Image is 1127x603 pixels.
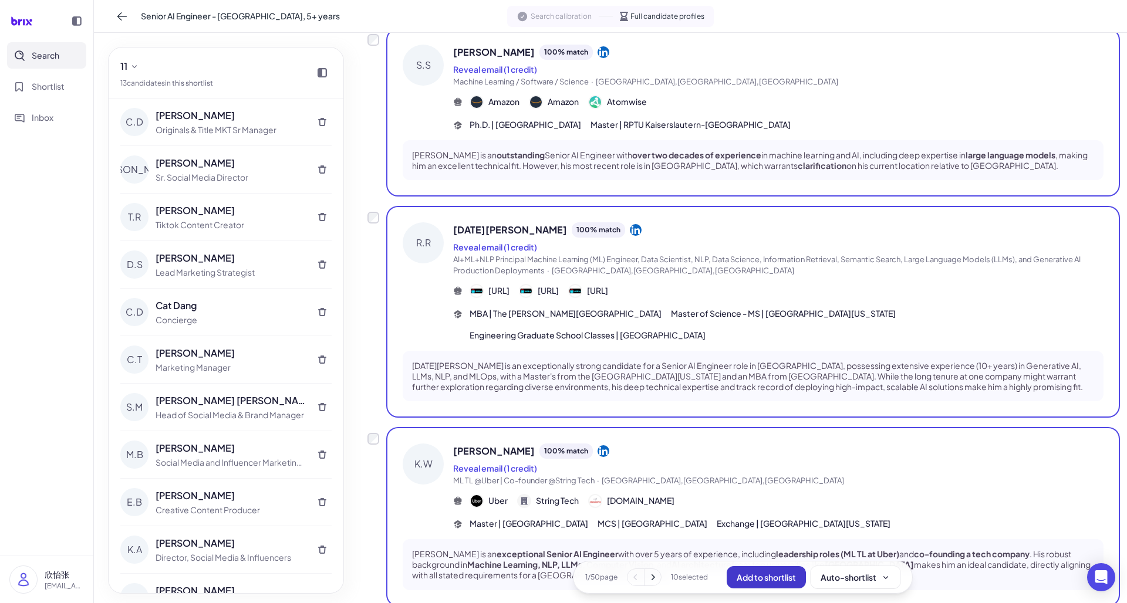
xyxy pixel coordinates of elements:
div: E.B [120,488,149,516]
div: [PERSON_NAME] [156,251,306,265]
a: this shortlist [172,79,213,87]
div: Open Intercom Messenger [1087,563,1115,591]
span: · [591,77,593,86]
div: [PERSON_NAME] [156,204,306,218]
button: Shortlist [7,73,86,100]
button: Reveal email (1 credit) [453,462,537,475]
span: Search calibration [531,11,592,22]
div: [PERSON_NAME] [156,109,306,123]
span: 1 / 50 page [585,572,618,582]
div: D.S [120,250,149,279]
span: Machine Learning / Software / Science [453,77,589,86]
div: T.R [120,203,149,231]
span: Amazon [488,96,519,108]
img: 公司logo [589,495,601,507]
div: 100 % match [539,45,593,60]
span: [URL] [587,284,608,297]
span: Full candidate profiles [630,11,704,22]
div: [PERSON_NAME] [156,156,306,170]
div: S.M [120,393,149,421]
strong: exceptional Senior AI Engineer [497,548,618,559]
button: Reveal email (1 credit) [453,241,537,253]
strong: leadership roles (ML TL at Uber) [776,548,899,559]
div: [PERSON_NAME] [156,489,306,503]
div: Director, Social Media & Influencers [156,551,306,564]
span: [GEOGRAPHIC_DATA],[GEOGRAPHIC_DATA],[GEOGRAPHIC_DATA] [596,77,838,86]
span: · [597,476,599,485]
span: · [547,266,549,275]
span: ML TL @Uber | Co-founder @String Tech [453,476,595,485]
span: Master | [GEOGRAPHIC_DATA] [470,517,588,530]
span: AI+ML+NLP Principal Machine Learning (ML) Engineer, Data Scientist, NLP, Data Science, Informatio... [453,255,1081,276]
img: 公司logo [569,285,581,297]
div: [PERSON_NAME] [120,155,149,184]
div: [PERSON_NAME] [156,346,306,360]
span: Master | RPTU Kaiserslautern-[GEOGRAPHIC_DATA] [591,118,791,131]
span: Add to shortlist [737,572,796,582]
img: 公司logo [471,285,482,297]
button: Inbox [7,104,86,131]
img: 公司logo [471,96,482,108]
div: R.R [403,222,444,263]
span: MCS | [GEOGRAPHIC_DATA] [598,517,707,530]
span: Engineering Graduate School Classes | [GEOGRAPHIC_DATA] [470,329,706,341]
div: Social Media and Influencer Marketing Manager [156,456,306,469]
span: Amazon [548,96,579,108]
span: [PERSON_NAME] [453,45,535,59]
span: MBA | The [PERSON_NAME][GEOGRAPHIC_DATA] [470,307,662,320]
strong: AI architecture [672,559,731,570]
strong: outstanding [497,150,545,160]
span: 10 selected [671,572,708,582]
span: [URL] [488,284,509,297]
div: S.S [403,45,444,86]
p: [DATE][PERSON_NAME] is an exceptionally strong candidate for a Senior AI Engineer role in [GEOGRA... [412,360,1094,392]
div: Tiktok Content Creator [156,219,306,231]
button: Search [7,42,86,69]
img: 公司logo [530,96,542,108]
div: M.B [120,441,149,469]
span: [PERSON_NAME] [453,444,535,458]
strong: large language models [966,150,1055,160]
div: [PERSON_NAME] [156,536,306,550]
img: 公司logo [471,495,482,507]
img: 公司logo [520,285,532,297]
span: [GEOGRAPHIC_DATA],[GEOGRAPHIC_DATA],[GEOGRAPHIC_DATA] [602,476,844,485]
span: Master of Science - MS | [GEOGRAPHIC_DATA][US_STATE] [671,307,896,320]
span: Ph.D. | [GEOGRAPHIC_DATA] [470,118,581,131]
div: Sr. Social Media Director [156,171,306,184]
span: Atomwise [607,96,647,108]
span: Inbox [32,111,53,124]
div: C.D [120,108,149,136]
strong: clarification [798,160,846,171]
div: Creative Content Producer [156,504,306,516]
img: user_logo.png [10,566,37,593]
div: Cat Dang [156,299,306,313]
strong: [GEOGRAPHIC_DATA] [825,559,914,570]
strong: co-founding a tech company [914,548,1030,559]
div: [PERSON_NAME] [156,584,306,598]
div: C.T [120,345,149,374]
span: String Tech [536,494,579,507]
span: Uber [488,494,508,507]
button: Reveal email (1 credit) [453,63,537,76]
p: [PERSON_NAME] is an with over 5 years of experience, including and . His robust background in , a... [412,548,1094,581]
span: [DOMAIN_NAME] [607,494,674,507]
div: Auto-shortlist [821,571,890,583]
span: [DATE][PERSON_NAME] [453,223,567,237]
div: Concierge [156,314,306,326]
div: Head of Social Media & Brand Manager [156,409,306,421]
span: [URL] [538,284,559,297]
span: 11 [120,59,127,73]
div: [PERSON_NAME] [PERSON_NAME] [156,394,306,408]
span: Shortlist [32,80,65,93]
span: Exchange | [GEOGRAPHIC_DATA][US_STATE] [717,517,890,530]
div: Originals & Title MKT Sr Manager [156,124,306,136]
label: Add to shortlist [367,34,379,46]
div: C.D [120,298,149,326]
span: [GEOGRAPHIC_DATA],[GEOGRAPHIC_DATA],[GEOGRAPHIC_DATA] [552,266,794,275]
button: Auto-shortlist [811,566,900,588]
button: Add to shortlist [727,566,806,588]
strong: Machine Learning, NLP, LLMs, Computer Vision [467,559,653,570]
div: 100 % match [539,443,593,459]
p: 欣怡张 [45,568,84,581]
